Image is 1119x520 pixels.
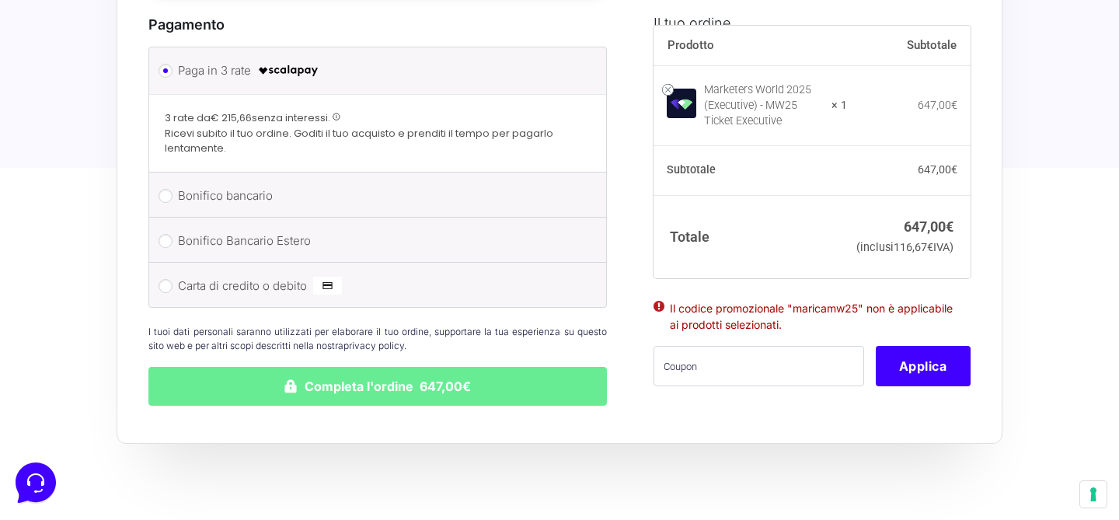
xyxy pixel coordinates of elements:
[25,134,286,165] button: Inizia una conversazione
[343,340,404,351] a: privacy policy
[918,164,957,176] bdi: 647,00
[178,59,572,82] label: Paga in 3 rate
[239,399,262,413] p: Aiuto
[166,196,286,208] a: Apri Centro Assistenza
[856,241,953,254] small: (inclusi IVA)
[876,346,971,386] button: Applica
[134,399,176,413] p: Messaggi
[12,459,59,506] iframe: Customerly Messenger Launcher
[178,229,572,253] label: Bonifico Bancario Estero
[178,274,572,298] label: Carta di credito o debito
[946,218,953,235] span: €
[667,89,696,118] img: Marketers World 2025 (Executive) - MW25 Ticket Executive
[148,367,607,406] button: Completa l'ordine 647,00€
[951,164,957,176] span: €
[246,87,286,101] p: 7 mesi fa
[25,89,56,120] img: dark
[847,26,971,66] th: Subtotale
[1080,481,1107,508] button: Le tue preferenze relative al consenso per le tecnologie di tracciamento
[654,346,864,386] input: Coupon
[65,106,237,121] p: Tu: grazie altrettanto :)
[927,241,933,254] span: €
[654,26,847,66] th: Prodotto
[654,146,847,196] th: Subtotale
[178,184,572,208] label: Bonifico bancario
[831,98,847,113] strong: × 1
[951,99,957,111] span: €
[257,61,319,80] img: scalapay-logo-black.png
[654,12,971,33] h3: Il tuo ordine
[654,195,847,278] th: Totale
[704,82,821,129] div: Marketers World 2025 (Executive) - MW25 Ticket Executive
[894,241,933,254] span: 116,67
[12,12,261,37] h2: [PERSON_NAME] 👋
[25,196,121,208] span: Trova una risposta
[148,325,607,353] p: I tuoi dati personali saranno utilizzati per elaborare il tuo ordine, supportare la tua esperienz...
[203,377,298,413] button: Aiuto
[35,229,254,245] input: Cerca un articolo...
[19,81,292,127] a: AssistenzaTu:grazie altrettanto :)7 mesi fa
[12,377,108,413] button: Home
[918,99,957,111] bdi: 647,00
[313,277,342,295] img: Carta di credito o debito
[101,143,229,155] span: Inizia una conversazione
[904,218,953,235] bdi: 647,00
[138,62,286,75] a: [DEMOGRAPHIC_DATA] tutto
[65,87,237,103] span: Assistenza
[108,377,204,413] button: Messaggi
[148,14,607,35] h3: Pagamento
[670,300,954,333] li: Il codice promozionale "maricamw25" non è applicabile ai prodotti selezionati.
[25,62,132,75] span: Le tue conversazioni
[47,399,73,413] p: Home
